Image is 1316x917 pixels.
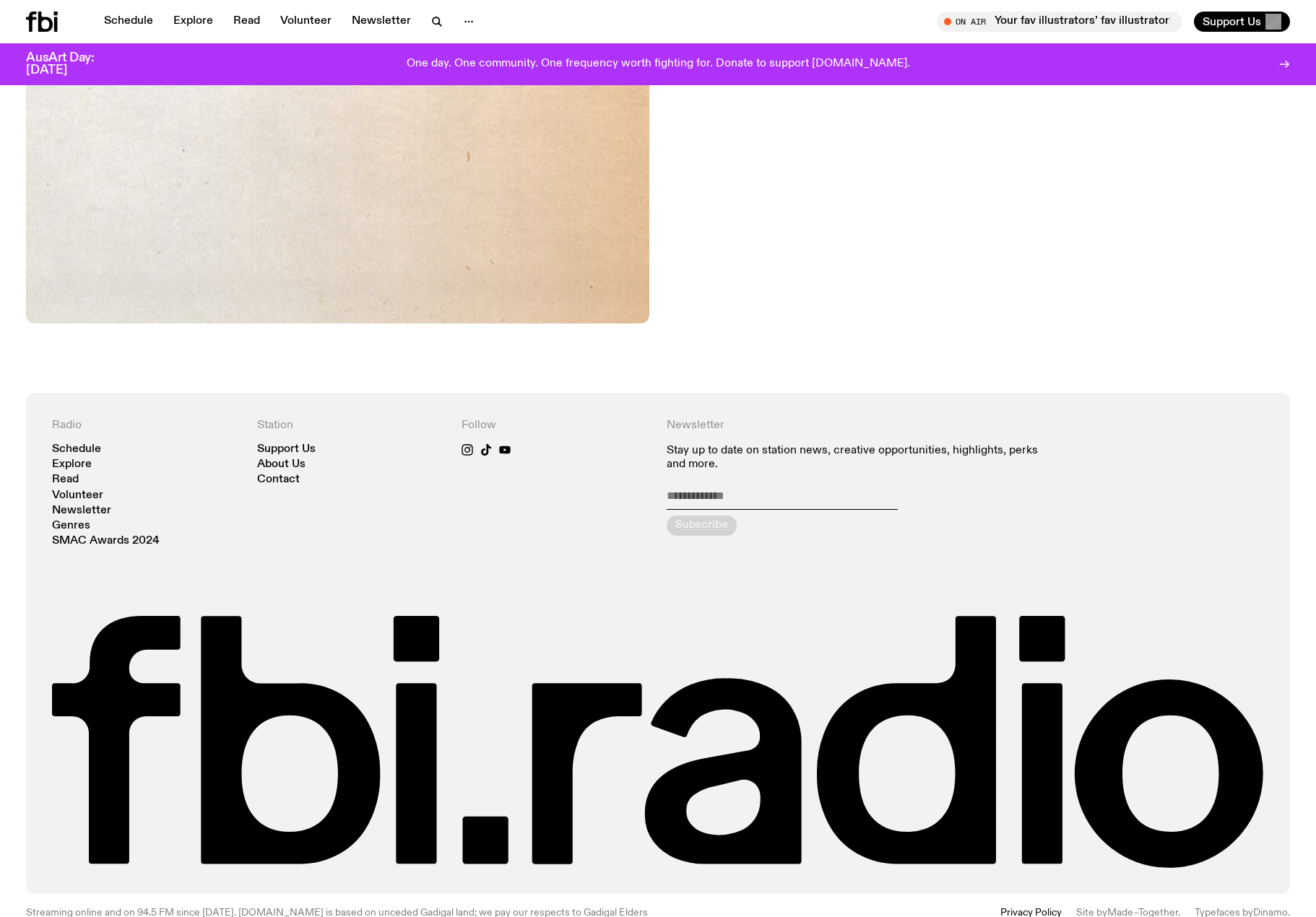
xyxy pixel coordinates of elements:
[225,12,269,32] a: Read
[343,12,420,32] a: Newsletter
[462,419,649,433] h4: Follow
[52,490,103,501] a: Volunteer
[1194,12,1290,32] button: Support Us
[667,419,1059,433] h4: Newsletter
[165,12,222,32] a: Explore
[667,444,1059,471] p: Stay up to date on station news, creative opportunities, highlights, perks and more.
[407,58,910,71] p: One day. One community. One frequency worth fighting for. Donate to support [DOMAIN_NAME].
[52,505,111,516] a: Newsletter
[52,444,101,455] a: Schedule
[52,474,79,485] a: Read
[257,419,445,433] h4: Station
[257,444,316,455] a: Support Us
[272,12,340,32] a: Volunteer
[52,521,90,531] a: Genres
[52,536,160,547] a: SMAC Awards 2024
[52,419,240,433] h4: Radio
[26,52,118,77] h3: AusArt Day: [DATE]
[667,516,737,536] button: Subscribe
[52,459,92,470] a: Explore
[95,12,162,32] a: Schedule
[937,12,1182,32] button: On AirYour fav illustrators’ fav illustrator! ([PERSON_NAME])
[257,474,300,485] a: Contact
[1203,15,1261,28] span: Support Us
[257,459,306,470] a: About Us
